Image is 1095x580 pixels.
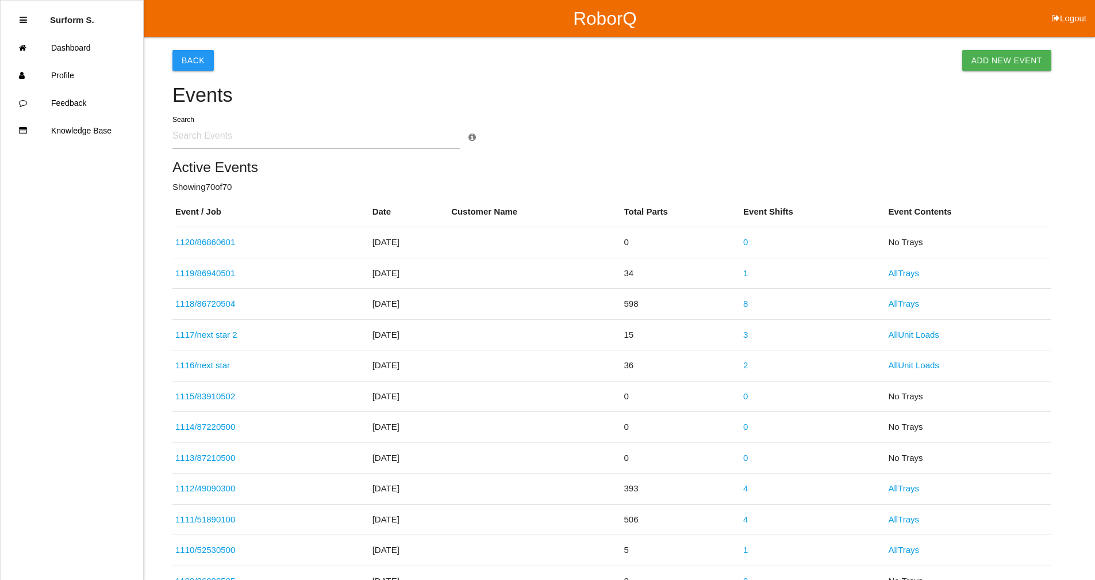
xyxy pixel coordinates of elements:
[172,50,214,71] button: Back
[888,483,919,493] a: AllTrays
[621,474,741,505] td: 393
[370,350,448,381] td: [DATE]
[1,34,143,62] a: Dashboard
[172,181,1051,194] p: Showing 70 of 70
[20,6,27,34] div: Close
[743,360,748,370] a: 2
[172,197,370,227] th: Event / Job
[50,6,94,25] p: Surform Scheduler surform Scheduler
[1,117,143,144] a: Knowledge Base
[621,197,741,227] th: Total Parts
[175,453,235,463] a: 1113/87210500
[621,381,741,412] td: 0
[743,514,748,524] a: 4
[743,391,748,401] a: 0
[743,299,748,308] a: 8
[888,514,919,524] a: AllTrays
[1,89,143,117] a: Feedback
[370,289,448,320] td: [DATE]
[370,197,448,227] th: Date
[743,453,748,463] a: 0
[888,545,919,555] a: AllTrays
[175,514,235,524] a: 1111/51890100
[370,412,448,443] td: [DATE]
[621,289,741,320] td: 598
[962,50,1051,71] a: Add New Event
[370,442,448,474] td: [DATE]
[885,381,1051,412] td: No Trays
[175,268,235,278] a: 1119/86940501
[743,237,748,247] a: 0
[621,442,741,474] td: 0
[175,330,237,339] a: 1117/next star 2
[468,132,476,142] a: Search Info
[370,535,448,566] td: [DATE]
[888,360,939,370] a: AllUnit Loads
[888,299,919,308] a: AllTrays
[621,319,741,350] td: 15
[175,422,235,432] a: 1114/87220500
[885,442,1051,474] td: No Trays
[888,268,919,278] a: AllTrays
[175,237,235,247] a: 1120/86860601
[743,330,748,339] a: 3
[621,227,741,258] td: 0
[885,197,1051,227] th: Event Contents
[621,412,741,443] td: 0
[172,123,460,149] input: Search Events
[888,330,939,339] a: AllUnit Loads
[1,62,143,89] a: Profile
[885,227,1051,258] td: No Trays
[370,381,448,412] td: [DATE]
[621,258,741,289] td: 34
[370,474,448,505] td: [DATE]
[743,268,748,278] a: 1
[370,504,448,535] td: [DATE]
[621,535,741,566] td: 5
[743,545,748,555] a: 1
[885,412,1051,443] td: No Trays
[172,159,1051,175] h5: Active Events
[175,299,235,308] a: 1118/86720504
[740,197,885,227] th: Event Shifts
[172,115,194,125] label: Search
[621,350,741,381] td: 36
[370,319,448,350] td: [DATE]
[743,422,748,432] a: 0
[172,85,1051,106] h4: Events
[448,197,621,227] th: Customer Name
[370,227,448,258] td: [DATE]
[370,258,448,289] td: [DATE]
[175,360,230,370] a: 1116/next star
[175,545,235,555] a: 1110/52530500
[175,391,235,401] a: 1115/83910502
[621,504,741,535] td: 506
[743,483,748,493] a: 4
[175,483,235,493] a: 1112/49090300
